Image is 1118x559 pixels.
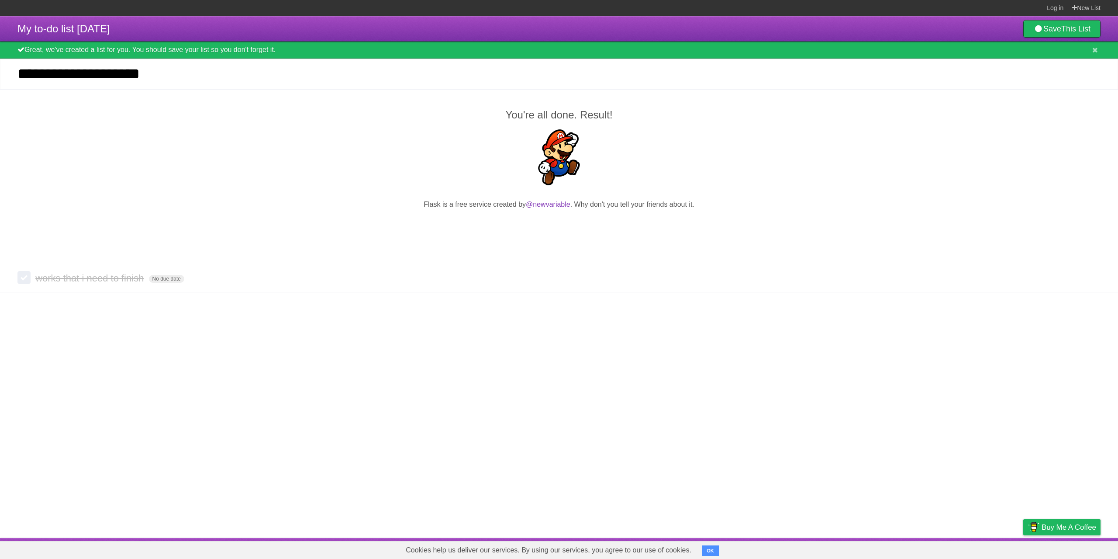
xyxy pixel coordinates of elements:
[543,221,575,233] iframe: X Post Button
[1046,540,1101,557] a: Suggest a feature
[531,129,587,185] img: Super Mario
[1012,540,1035,557] a: Privacy
[17,199,1101,210] p: Flask is a free service created by . Why don't you tell your friends about it.
[17,23,110,35] span: My to-do list [DATE]
[907,540,925,557] a: About
[1028,520,1039,535] img: Buy me a coffee
[35,273,146,284] span: works that i need to finish
[936,540,971,557] a: Developers
[17,107,1101,123] h2: You're all done. Result!
[1023,20,1101,38] a: SaveThis List
[1061,24,1090,33] b: This List
[982,540,1001,557] a: Terms
[397,542,700,559] span: Cookies help us deliver our services. By using our services, you agree to our use of cookies.
[526,201,570,208] a: @newvariable
[149,275,184,283] span: No due date
[702,545,719,556] button: OK
[1023,519,1101,535] a: Buy me a coffee
[1042,520,1096,535] span: Buy me a coffee
[17,271,31,284] label: Done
